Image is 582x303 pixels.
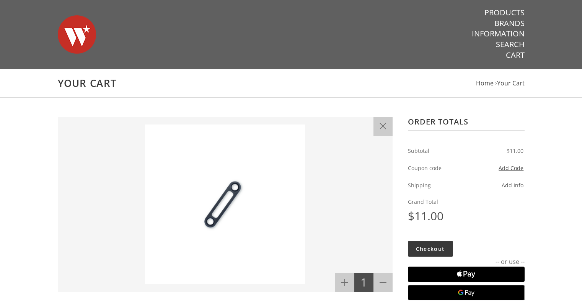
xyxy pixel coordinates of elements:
button: Google Pay [408,285,525,300]
a: Products [484,8,525,18]
img: DIY M-LOK Panel Inserts [65,124,385,285]
button: Add Code [466,164,523,172]
li: › [495,78,525,88]
a: Information [472,29,525,39]
a: Your Cart [497,79,525,87]
a: Cart [506,50,525,60]
span: Subtotal [408,146,465,155]
button: Add Info [502,181,523,190]
button: 1 [354,273,373,292]
span: $11.00 [466,146,523,155]
img: Warsaw Wood Co. [58,8,96,61]
a: Home [476,79,494,87]
h1: Your Cart [58,77,525,90]
h3: Order Totals [408,117,525,131]
span: $11.00 [408,206,525,226]
a: Brands [494,18,525,28]
p: -- or use -- [408,257,525,267]
a: Search [496,39,525,49]
a: Checkout [408,241,453,257]
span: Shipping [408,181,465,190]
span: Coupon code [408,164,465,172]
span: Grand Total [408,197,525,206]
